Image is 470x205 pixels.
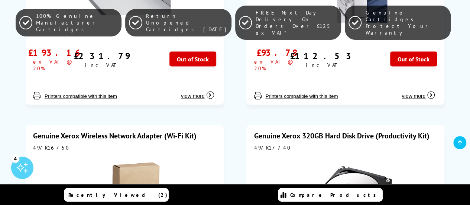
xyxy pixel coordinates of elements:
div: ex VAT @ 20% [33,58,79,71]
div: Out of Stock [169,51,216,66]
span: Recently Viewed (2) [68,192,168,198]
div: £231.79 [74,50,130,61]
div: ex VAT @ 20% [254,58,299,71]
span: 100% Genuine Manufacturer Cartridges [36,13,118,33]
button: view more [179,85,216,99]
div: inc VAT [306,61,340,68]
div: 497K16750 [33,144,216,151]
span: Genuine Cartridges Protect Your Warranty [365,9,447,36]
span: Compare Products [290,192,380,198]
div: £193.16 [28,47,83,58]
button: Printers compatible with this item [42,93,119,99]
span: view more [181,93,205,99]
div: £93.78 [257,47,297,58]
a: Compare Products [278,188,383,202]
a: Genuine Xerox Wireless Network Adapter (Wi-Fi Kit) [33,131,197,140]
button: Printers compatible with this item [263,93,340,99]
div: 4 [11,154,19,162]
div: Out of Stock [390,51,437,66]
span: FREE Next Day Delivery On Orders Over £125 ex VAT* [256,9,337,36]
a: Recently Viewed (2) [64,188,169,202]
span: view more [402,93,425,99]
div: £112.53 [290,50,355,61]
div: 497K17740 [254,144,437,151]
div: inc VAT [85,61,119,68]
a: Genuine Xerox 320GB Hard Disk Drive (Productivity Kit) [254,131,429,140]
span: Return Unopened Cartridges [DATE] [146,13,228,33]
button: view more [399,85,437,99]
